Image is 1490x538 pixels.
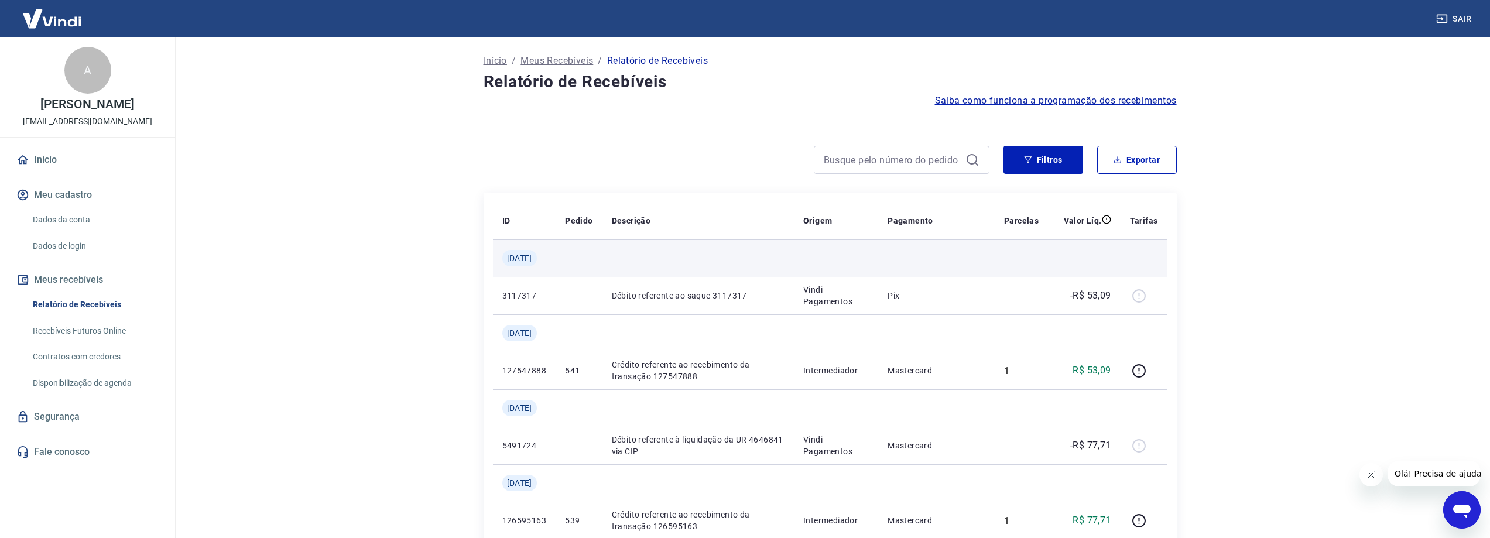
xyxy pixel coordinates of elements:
a: Início [484,54,507,68]
p: Parcelas [1004,215,1039,227]
iframe: Mensagem da empresa [1388,461,1481,486]
a: Relatório de Recebíveis [28,293,161,317]
p: Mastercard [888,440,985,451]
iframe: Botão para abrir a janela de mensagens [1443,491,1481,529]
p: - [1004,290,1039,301]
p: ID [502,215,511,227]
p: Crédito referente ao recebimento da transação 127547888 [612,359,785,382]
button: Exportar [1097,146,1177,174]
p: Descrição [612,215,651,227]
p: Origem [803,215,832,227]
p: Intermediador [803,515,869,526]
div: 1 [1004,515,1039,526]
p: Valor Líq. [1064,215,1102,227]
p: 539 [565,515,592,526]
p: Mastercard [888,365,985,376]
p: Mastercard [888,515,985,526]
button: Meu cadastro [14,182,161,208]
h4: Relatório de Recebíveis [484,70,1177,94]
p: R$ 77,71 [1073,513,1111,527]
p: / [598,54,602,68]
a: Início [14,147,161,173]
p: 127547888 [502,365,547,376]
p: Débito referente ao saque 3117317 [612,290,785,301]
button: Meus recebíveis [14,267,161,293]
p: Tarifas [1130,215,1158,227]
p: Débito referente à liquidação da UR 4646841 via CIP [612,434,785,457]
p: 126595163 [502,515,547,526]
a: Fale conosco [14,439,161,465]
p: Crédito referente ao recebimento da transação 126595163 [612,509,785,532]
p: Intermediador [803,365,869,376]
input: Busque pelo número do pedido [824,151,961,169]
p: 541 [565,365,592,376]
p: [EMAIL_ADDRESS][DOMAIN_NAME] [23,115,152,128]
span: [DATE] [507,402,532,414]
span: [DATE] [507,477,532,489]
a: Recebíveis Futuros Online [28,319,161,343]
p: [PERSON_NAME] [40,98,134,111]
a: Disponibilização de agenda [28,371,161,395]
div: A [64,47,111,94]
a: Meus Recebíveis [520,54,593,68]
p: Vindi Pagamentos [803,284,869,307]
iframe: Fechar mensagem [1359,463,1383,486]
img: Vindi [14,1,90,36]
span: [DATE] [507,327,532,339]
p: / [512,54,516,68]
a: Saiba como funciona a programação dos recebimentos [935,94,1177,108]
p: 3117317 [502,290,547,301]
button: Filtros [1003,146,1083,174]
p: Pagamento [888,215,933,227]
div: 1 [1004,365,1039,376]
a: Segurança [14,404,161,430]
a: Dados de login [28,234,161,258]
p: Relatório de Recebíveis [607,54,708,68]
p: - [1004,440,1039,451]
p: Pix [888,290,985,301]
p: R$ 53,09 [1073,364,1111,378]
p: Vindi Pagamentos [803,434,869,457]
span: [DATE] [507,252,532,264]
span: Olá! Precisa de ajuda? [7,8,98,18]
a: Contratos com credores [28,345,161,369]
p: -R$ 77,71 [1070,438,1111,453]
p: -R$ 53,09 [1070,289,1111,303]
a: Dados da conta [28,208,161,232]
p: 5491724 [502,440,547,451]
p: Pedido [565,215,592,227]
button: Sair [1434,8,1476,30]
